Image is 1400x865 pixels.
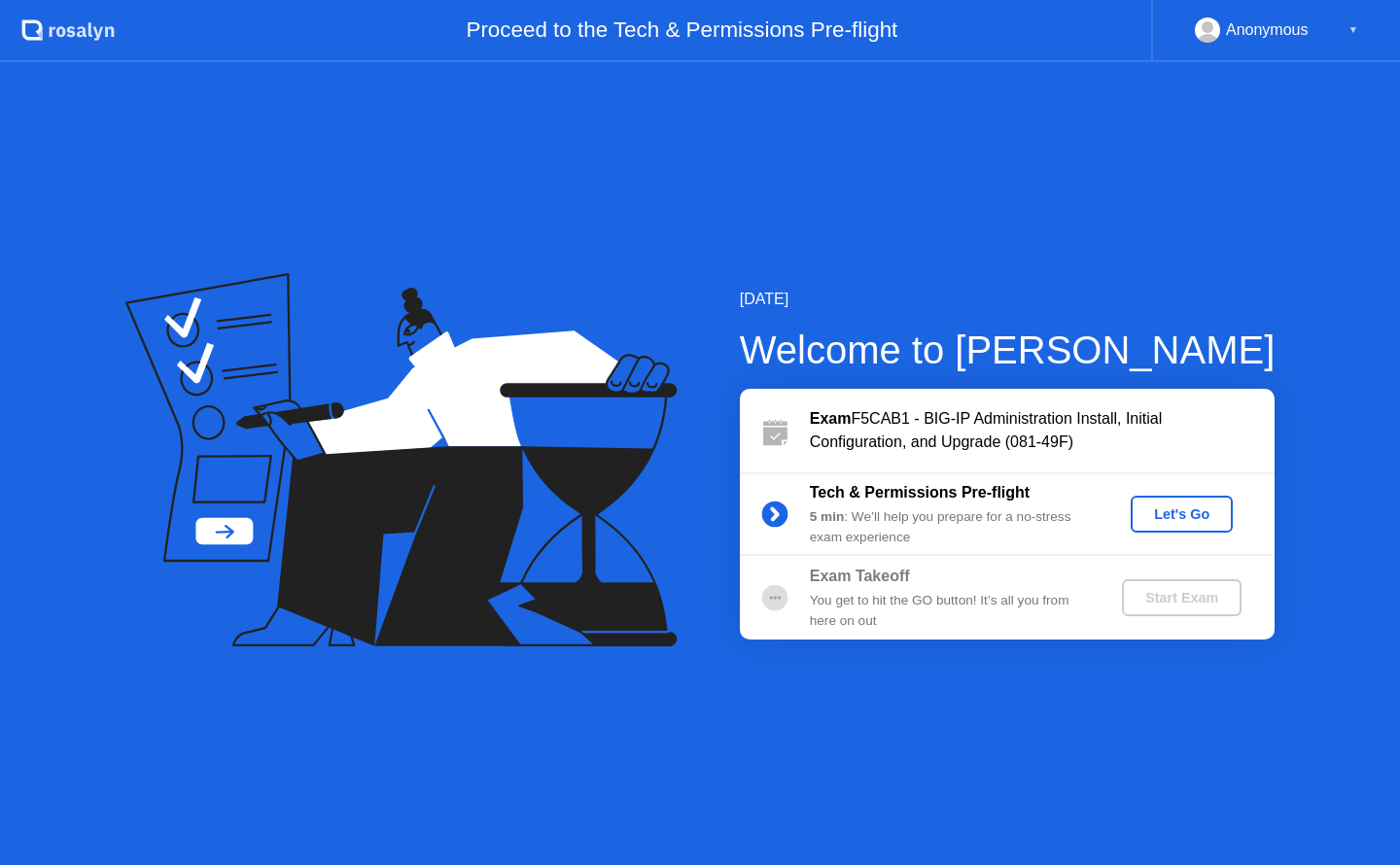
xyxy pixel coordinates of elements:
b: 5 min [810,509,845,524]
b: Exam Takeoff [810,568,910,584]
div: F5CAB1 - BIG-IP Administration Install, Initial Configuration, and Upgrade (081-49F) [810,407,1275,454]
b: Exam [810,410,852,427]
div: Start Exam [1130,590,1234,605]
div: Anonymous [1226,17,1309,43]
div: : We’ll help you prepare for a no-stress exam experience [810,507,1090,547]
div: Let's Go [1138,506,1225,522]
button: Start Exam [1122,579,1242,616]
button: Let's Go [1131,496,1233,533]
div: [DATE] [740,288,1276,311]
div: You get to hit the GO button! It’s all you from here on out [810,591,1090,631]
div: Welcome to [PERSON_NAME] [740,321,1276,379]
div: ▼ [1348,17,1358,43]
b: Tech & Permissions Pre-flight [810,484,1030,501]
